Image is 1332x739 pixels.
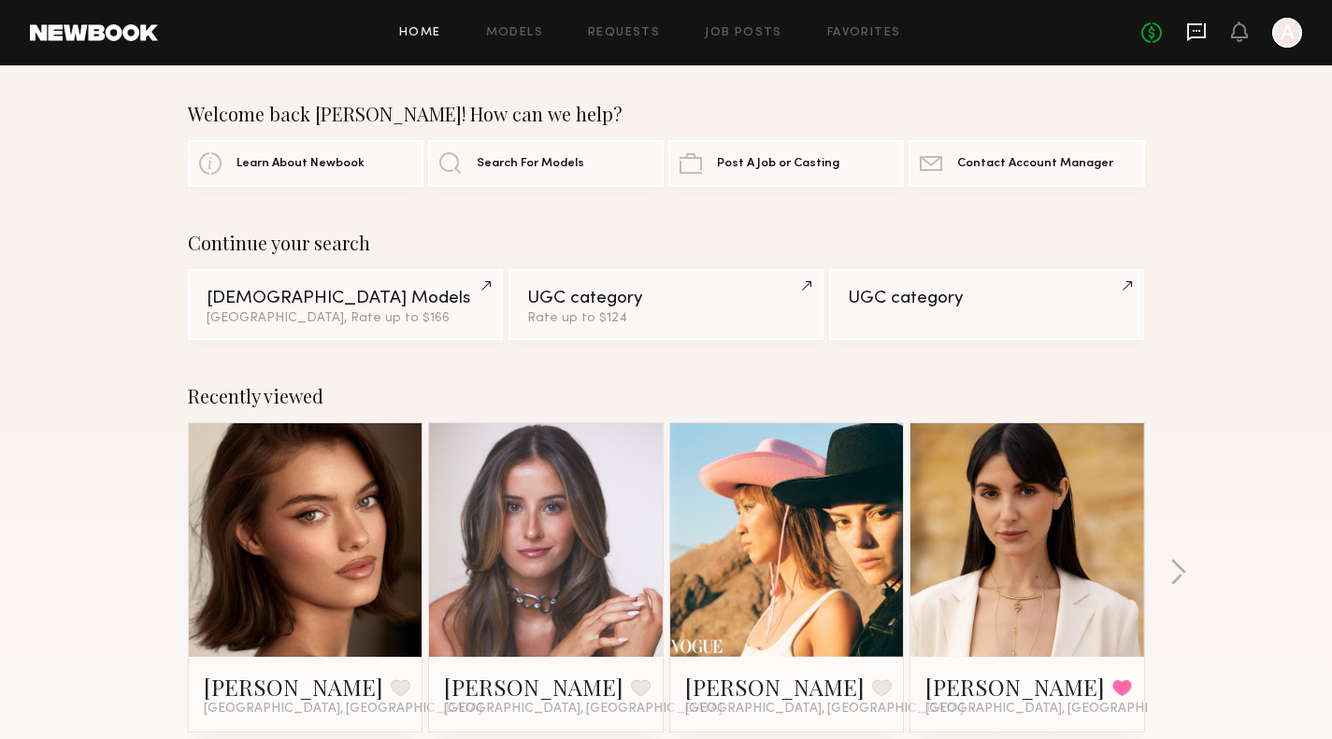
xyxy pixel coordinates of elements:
div: Rate up to $124 [527,312,805,325]
a: Requests [588,27,660,39]
a: [PERSON_NAME] [925,672,1105,702]
div: [DEMOGRAPHIC_DATA] Models [207,290,484,307]
a: UGC category [829,269,1144,340]
a: Home [399,27,441,39]
span: [GEOGRAPHIC_DATA], [GEOGRAPHIC_DATA] [204,702,482,717]
span: [GEOGRAPHIC_DATA], [GEOGRAPHIC_DATA] [685,702,964,717]
div: [GEOGRAPHIC_DATA], Rate up to $166 [207,312,484,325]
a: Search For Models [428,140,664,187]
span: [GEOGRAPHIC_DATA], [GEOGRAPHIC_DATA] [444,702,723,717]
div: Welcome back [PERSON_NAME]! How can we help? [188,103,1145,125]
div: UGC category [848,290,1125,307]
a: Learn About Newbook [188,140,423,187]
div: Recently viewed [188,385,1145,407]
a: [PERSON_NAME] [685,672,865,702]
span: [GEOGRAPHIC_DATA], [GEOGRAPHIC_DATA] [925,702,1204,717]
div: Continue your search [188,232,1145,254]
span: Post A Job or Casting [717,158,839,170]
a: Favorites [827,27,901,39]
a: [PERSON_NAME] [444,672,623,702]
span: Contact Account Manager [957,158,1113,170]
a: Models [486,27,543,39]
a: Job Posts [705,27,782,39]
div: UGC category [527,290,805,307]
a: Post A Job or Casting [668,140,904,187]
span: Search For Models [477,158,584,170]
a: [PERSON_NAME] [204,672,383,702]
a: UGC categoryRate up to $124 [508,269,824,340]
a: Contact Account Manager [909,140,1144,187]
a: [DEMOGRAPHIC_DATA] Models[GEOGRAPHIC_DATA], Rate up to $166 [188,269,503,340]
a: A [1272,18,1302,48]
span: Learn About Newbook [236,158,365,170]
